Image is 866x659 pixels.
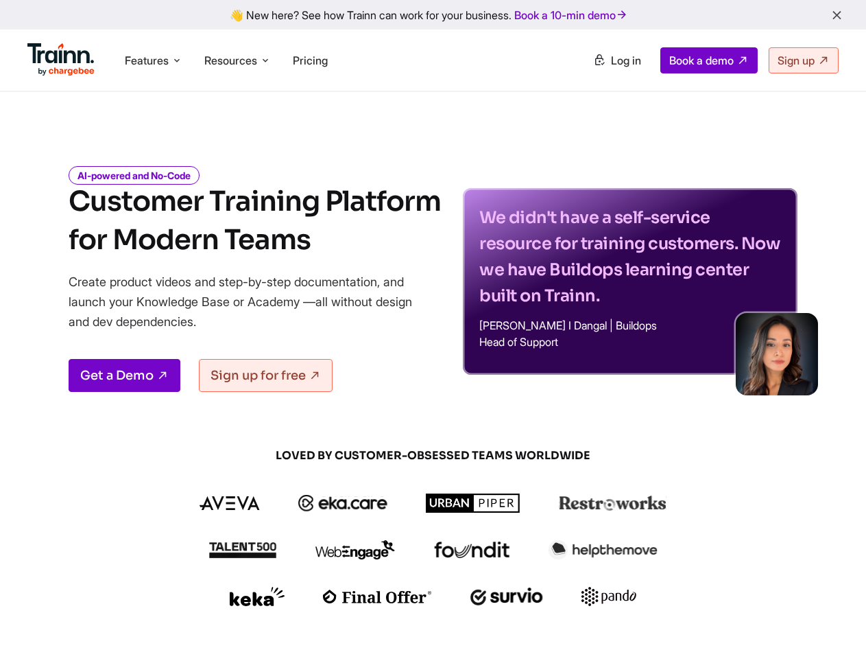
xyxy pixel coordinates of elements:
img: finaloffer logo [323,590,432,603]
a: Book a demo [660,47,758,73]
p: Head of Support [479,336,781,347]
p: Create product videos and step-by-step documentation, and launch your Knowledge Base or Academy —... [69,272,432,332]
a: Log in [585,48,649,73]
img: pando logo [581,587,636,606]
i: AI-powered and No-Code [69,166,200,185]
p: [PERSON_NAME] I Dangal | Buildops [479,320,781,331]
span: Sign up [778,54,815,67]
img: aveva logo [200,496,260,510]
img: survio logo [470,588,544,605]
img: restroworks logo [559,496,666,511]
a: Sign up for free [199,359,333,392]
img: urbanpiper logo [426,494,520,513]
img: keka logo [230,587,285,606]
div: 👋 New here? See how Trainn can work for your business. [8,8,858,21]
img: talent500 logo [208,542,277,559]
h1: Customer Training Platform for Modern Teams [69,183,441,259]
span: Resources [204,53,257,68]
img: foundit logo [433,542,510,558]
span: Log in [611,54,641,67]
img: helpthemove logo [549,540,658,559]
span: Features [125,53,169,68]
a: Book a 10-min demo [512,5,631,25]
span: LOVED BY CUSTOMER-OBSESSED TEAMS WORLDWIDE [104,448,762,463]
img: ekacare logo [298,495,387,511]
a: Get a Demo [69,359,180,392]
a: Pricing [293,54,328,67]
img: sabina-buildops.d2e8138.png [736,313,818,395]
img: Trainn Logo [27,43,95,76]
p: We didn't have a self-service resource for training customers. Now we have Buildops learning cent... [479,205,781,309]
img: webengage logo [315,540,395,559]
a: Sign up [769,47,839,73]
span: Book a demo [669,54,734,67]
